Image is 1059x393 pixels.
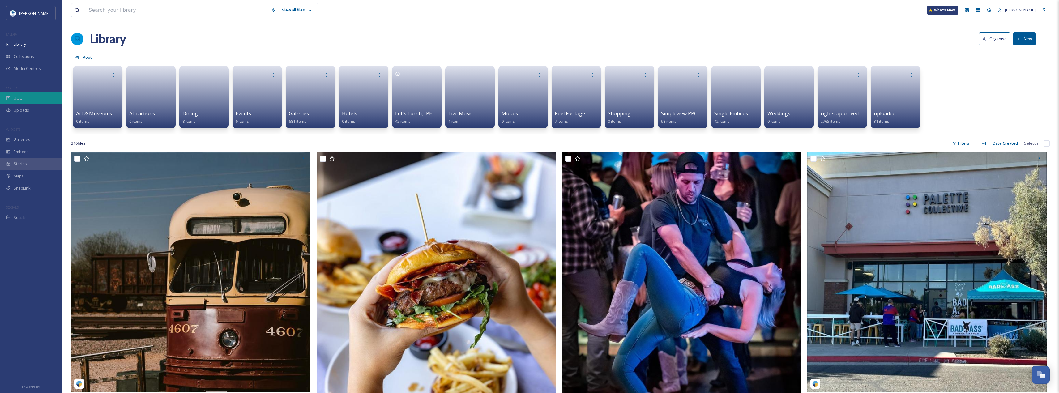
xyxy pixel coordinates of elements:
a: Dining8 items [182,111,198,124]
span: Galleries [289,110,309,117]
div: Filters [949,137,972,149]
span: 6 items [236,118,249,124]
span: 8 items [182,118,196,124]
a: Attractions0 items [129,111,155,124]
span: Embeds [14,149,29,155]
img: snapsea-logo.png [812,381,818,387]
span: Reel Footage [555,110,585,117]
a: Live Music1 item [448,111,472,124]
span: WIDGETS [6,127,20,132]
span: 0 items [342,118,355,124]
a: Let's Lunch, [PERSON_NAME]! Pass45 items [395,111,477,124]
input: Search your library [86,3,268,17]
span: 681 items [289,118,306,124]
span: Single Embeds [714,110,748,117]
span: SnapLink [14,185,31,191]
a: Art & Museums0 items [76,111,112,124]
span: Privacy Policy [22,385,40,389]
a: Single Embeds42 items [714,111,748,124]
span: 0 items [76,118,89,124]
a: [PERSON_NAME] [995,4,1039,16]
a: Weddings0 items [767,111,790,124]
button: Open Chat [1032,366,1050,384]
span: Socials [14,215,27,220]
a: uploaded31 items [874,111,895,124]
span: 0 items [129,118,143,124]
span: [PERSON_NAME] [1005,7,1036,13]
img: download.jpeg [10,10,16,16]
span: Events [236,110,251,117]
span: Maps [14,173,24,179]
a: Simpleview PPC Updates98 items [661,111,718,124]
span: Collections [14,53,34,59]
span: Select all [1024,140,1040,146]
a: View all files [279,4,315,16]
span: Media Centres [14,66,41,71]
span: Uploads [14,107,29,113]
span: Root [83,54,92,60]
span: Simpleview PPC Updates [661,110,718,117]
span: UGC [14,95,22,101]
span: 45 items [395,118,411,124]
span: Let's Lunch, [PERSON_NAME]! Pass [395,110,477,117]
span: uploaded [874,110,895,117]
span: 31 items [874,118,889,124]
span: Weddings [767,110,790,117]
span: 7 items [555,118,568,124]
a: Hotels0 items [342,111,357,124]
span: Murals [502,110,518,117]
span: 0 items [502,118,515,124]
a: Root [83,53,92,61]
a: Library [90,30,126,48]
span: SOCIALS [6,205,19,210]
a: Shopping0 items [608,111,630,124]
span: Art & Museums [76,110,112,117]
a: rights-approved2765 items [821,111,859,124]
a: What's New [927,6,958,15]
span: 42 items [714,118,730,124]
span: Dining [182,110,198,117]
a: Organise [979,32,1013,45]
span: Galleries [14,137,30,143]
span: rights-approved [821,110,859,117]
button: Organise [979,32,1010,45]
span: 0 items [608,118,621,124]
span: 0 items [767,118,781,124]
a: Events6 items [236,111,251,124]
span: [PERSON_NAME] [19,11,50,16]
span: 1 item [448,118,459,124]
a: Reel Footage7 items [555,111,585,124]
div: Date Created [990,137,1021,149]
span: 216 file s [71,140,86,146]
span: COLLECT [6,86,19,90]
span: Shopping [608,110,630,117]
a: Privacy Policy [22,382,40,390]
a: Murals0 items [502,111,518,124]
img: palettecollective-17881540236216104.jpeg [807,152,1047,392]
button: New [1013,32,1036,45]
span: 2765 items [821,118,840,124]
img: snapsea-logo.png [76,381,82,387]
span: 98 items [661,118,677,124]
span: Live Music [448,110,472,117]
span: Attractions [129,110,155,117]
a: Galleries681 items [289,111,309,124]
span: Library [14,41,26,47]
img: visitchandler-6085064.jpg [71,152,310,392]
span: MEDIA [6,32,17,36]
span: Stories [14,161,27,167]
span: Hotels [342,110,357,117]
